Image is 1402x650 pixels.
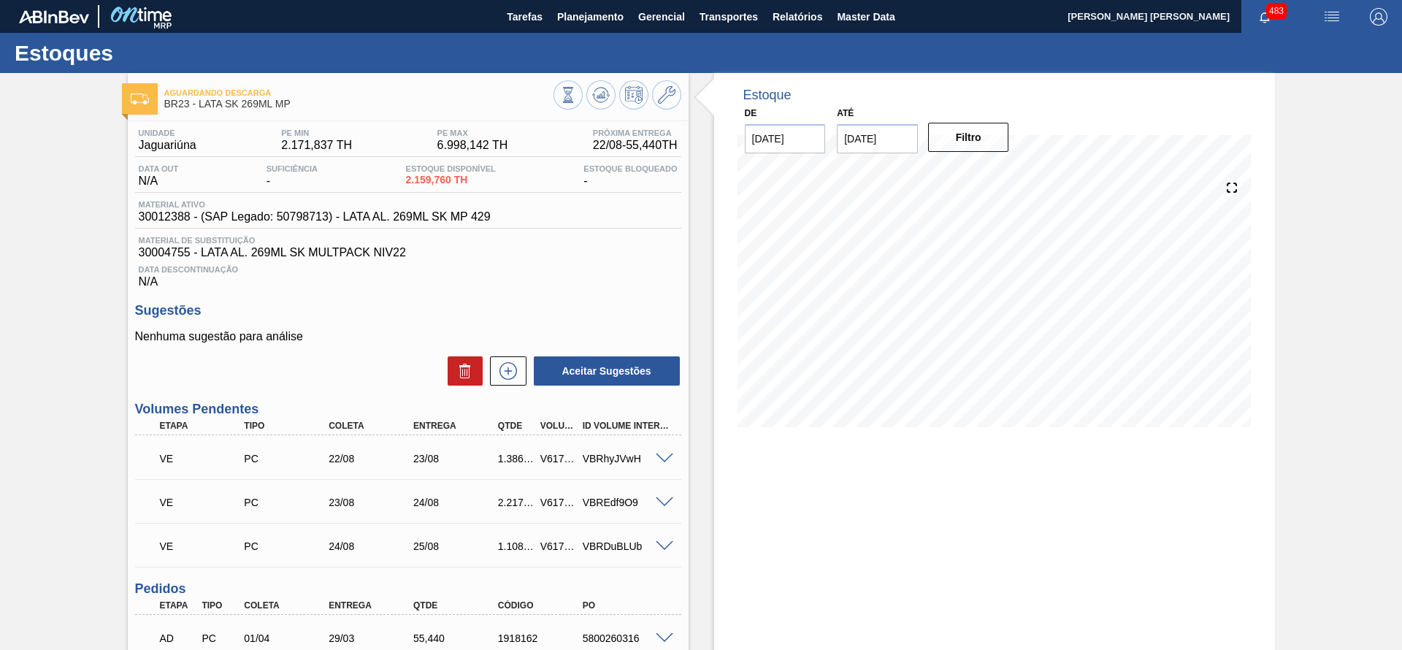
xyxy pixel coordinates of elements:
span: PE MAX [437,129,508,137]
button: Atualizar Gráfico [586,80,616,110]
span: Relatórios [773,8,822,26]
span: 2.159,760 TH [406,175,496,186]
div: 24/08/2025 [325,540,420,552]
div: V617737 [537,540,581,552]
img: userActions [1323,8,1341,26]
p: Nenhuma sugestão para análise [135,330,681,343]
div: Pedido de Compra [240,453,335,464]
span: Material ativo [139,200,491,209]
span: Material de Substituição [139,236,678,245]
div: - [263,164,321,188]
button: Programar Estoque [619,80,648,110]
div: N/A [135,164,183,188]
div: Coleta [240,600,335,611]
span: PE MIN [281,129,352,137]
p: VE [160,453,248,464]
span: Data Descontinuação [139,265,678,274]
span: Transportes [700,8,758,26]
div: VBRDuBLUb [579,540,674,552]
p: AD [160,632,196,644]
div: 01/04/2025 [240,632,335,644]
span: Gerencial [638,8,685,26]
h3: Volumes Pendentes [135,402,681,417]
span: 30012388 - (SAP Legado: 50798713) - LATA AL. 269ML SK MP 429 [139,210,491,223]
span: Estoque Bloqueado [583,164,677,173]
button: Filtro [928,123,1009,152]
div: Tipo [240,421,335,431]
div: V617736 [537,497,581,508]
button: Aceitar Sugestões [534,356,680,386]
div: Pedido de Compra [240,540,335,552]
h3: Sugestões [135,303,681,318]
div: Etapa [156,421,251,431]
input: dd/mm/yyyy [745,124,826,153]
input: dd/mm/yyyy [837,124,918,153]
div: Qtde [494,421,538,431]
span: Próxima Entrega [593,129,678,137]
h1: Estoques [15,45,274,61]
div: Volume Enviado para Transporte [156,443,251,475]
span: Unidade [139,129,196,137]
div: 24/08/2025 [410,497,505,508]
div: Tipo [198,600,242,611]
span: BR23 - LATA SK 269ML MP [164,99,553,110]
span: Suficiência [267,164,318,173]
label: Até [837,108,854,118]
div: Volume Enviado para Transporte [156,530,251,562]
div: Id Volume Interno [579,421,674,431]
img: Ícone [131,93,149,104]
span: 22/08 - 55,440 TH [593,139,678,152]
p: VE [160,497,248,508]
span: 483 [1266,3,1287,19]
div: 1.386,000 [494,453,538,464]
div: Nova sugestão [483,356,526,386]
h3: Pedidos [135,581,681,597]
div: Código [494,600,589,611]
span: Aguardando Descarga [164,88,553,97]
span: 2.171,837 TH [281,139,352,152]
span: Jaguariúna [139,139,196,152]
span: 30004755 - LATA AL. 269ML SK MULTPACK NIV22 [139,246,678,259]
div: 1.108,800 [494,540,538,552]
div: 22/08/2025 [325,453,420,464]
div: Pedido de Compra [198,632,242,644]
div: Excluir Sugestões [440,356,483,386]
span: Master Data [837,8,895,26]
div: Qtde [410,600,505,611]
div: 23/08/2025 [325,497,420,508]
div: 23/08/2025 [410,453,505,464]
div: VBREdf9O9 [579,497,674,508]
div: 55,440 [410,632,505,644]
img: Logout [1370,8,1387,26]
p: VE [160,540,248,552]
div: PO [579,600,674,611]
div: Etapa [156,600,200,611]
button: Notificações [1241,7,1288,27]
img: TNhmsLtSVTkK8tSr43FrP2fwEKptu5GPRR3wAAAABJRU5ErkJggg== [19,10,89,23]
div: Estoque [743,88,792,103]
label: De [745,108,757,118]
div: Aceitar Sugestões [526,355,681,387]
span: Estoque Disponível [406,164,496,173]
span: Tarefas [507,8,543,26]
div: Volume Portal [537,421,581,431]
button: Ir ao Master Data / Geral [652,80,681,110]
span: Data out [139,164,179,173]
button: Visão Geral dos Estoques [553,80,583,110]
div: Entrega [325,600,420,611]
span: 6.998,142 TH [437,139,508,152]
span: Planejamento [557,8,624,26]
div: Pedido de Compra [240,497,335,508]
div: - [580,164,681,188]
div: 2.217,600 [494,497,538,508]
div: 25/08/2025 [410,540,505,552]
div: Coleta [325,421,420,431]
div: Volume Enviado para Transporte [156,486,251,519]
div: Entrega [410,421,505,431]
div: V617735 [537,453,581,464]
div: 1918162 [494,632,589,644]
div: 29/03/2025 [325,632,420,644]
div: N/A [135,259,681,288]
div: 5800260316 [579,632,674,644]
div: VBRhyJVwH [579,453,674,464]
